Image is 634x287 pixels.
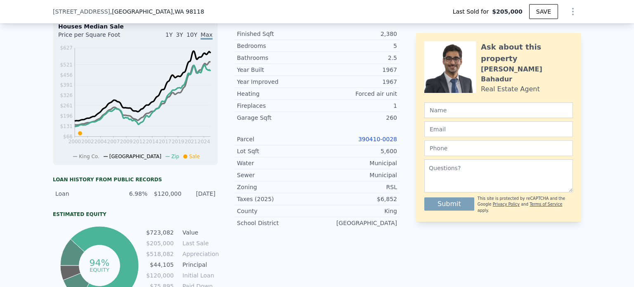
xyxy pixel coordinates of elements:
td: Last Sale [181,239,218,248]
div: 5 [317,42,397,50]
tspan: $261 [60,103,73,109]
span: 3Y [176,31,183,38]
div: 2,380 [317,30,397,38]
div: Municipal [317,159,397,167]
tspan: 2021 [185,139,197,145]
input: Name [424,102,573,118]
tspan: 2024 [198,139,211,145]
tspan: 2002 [81,139,94,145]
span: , WA 98118 [173,8,204,15]
td: Initial Loan [181,271,218,280]
div: Forced air unit [317,90,397,98]
button: SAVE [529,4,558,19]
div: Sewer [237,171,317,179]
input: Email [424,121,573,137]
div: This site is protected by reCAPTCHA and the Google and apply. [478,196,573,213]
div: $6,852 [317,195,397,203]
div: Parcel [237,135,317,143]
div: Taxes (2025) [237,195,317,203]
div: Year Built [237,66,317,74]
button: Show Options [565,3,581,20]
div: $120,000 [152,190,181,198]
span: Sale [189,154,200,159]
td: $120,000 [146,271,174,280]
tspan: $521 [60,62,73,68]
span: [STREET_ADDRESS] [53,7,110,16]
div: Bedrooms [237,42,317,50]
td: $44,105 [146,260,174,269]
div: Garage Sqft [237,114,317,122]
div: Loan [55,190,114,198]
div: County [237,207,317,215]
span: [GEOGRAPHIC_DATA] [109,154,161,159]
tspan: 2012 [133,139,146,145]
tspan: 2007 [107,139,120,145]
tspan: 2009 [120,139,133,145]
td: Principal [181,260,218,269]
tspan: equity [90,266,109,273]
div: Houses Median Sale [58,22,213,31]
td: $723,082 [146,228,174,237]
div: 5,600 [317,147,397,155]
div: 1967 [317,66,397,74]
div: Estimated Equity [53,211,218,218]
td: Value [181,228,218,237]
button: Submit [424,197,474,211]
div: Bathrooms [237,54,317,62]
a: Privacy Policy [493,202,520,206]
tspan: $66 [63,134,73,140]
a: Terms of Service [530,202,562,206]
div: Year Improved [237,78,317,86]
span: 10Y [187,31,197,38]
tspan: 2000 [69,139,81,145]
td: $205,000 [146,239,174,248]
span: $205,000 [492,7,523,16]
div: 260 [317,114,397,122]
span: Zip [171,154,179,159]
tspan: $391 [60,82,73,88]
td: $518,082 [146,249,174,259]
div: Price per Square Foot [58,31,135,44]
tspan: $456 [60,72,73,78]
div: 6.98% [118,190,147,198]
tspan: $326 [60,93,73,98]
span: Max [201,31,213,40]
div: School District [237,219,317,227]
tspan: 94% [89,258,109,268]
td: Appreciation [181,249,218,259]
div: [DATE] [187,190,215,198]
tspan: 2004 [94,139,107,145]
span: 1Y [166,31,173,38]
div: Heating [237,90,317,98]
div: Loan history from public records [53,176,218,183]
input: Phone [424,140,573,156]
span: , [GEOGRAPHIC_DATA] [110,7,204,16]
div: Water [237,159,317,167]
tspan: 2014 [146,139,158,145]
div: 2.5 [317,54,397,62]
tspan: $131 [60,123,73,129]
span: Last Sold for [453,7,492,16]
div: Municipal [317,171,397,179]
div: 1 [317,102,397,110]
div: 1967 [317,78,397,86]
div: [GEOGRAPHIC_DATA] [317,219,397,227]
div: Real Estate Agent [481,84,540,94]
div: Lot Sqft [237,147,317,155]
div: King [317,207,397,215]
div: Finished Sqft [237,30,317,38]
div: [PERSON_NAME] Bahadur [481,64,573,84]
tspan: 2019 [172,139,185,145]
div: Ask about this property [481,41,573,64]
tspan: $196 [60,113,73,119]
tspan: $627 [60,45,73,51]
span: King Co. [79,154,99,159]
div: Zoning [237,183,317,191]
tspan: 2017 [159,139,172,145]
div: Fireplaces [237,102,317,110]
div: RSL [317,183,397,191]
a: 390410-0028 [358,136,397,142]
